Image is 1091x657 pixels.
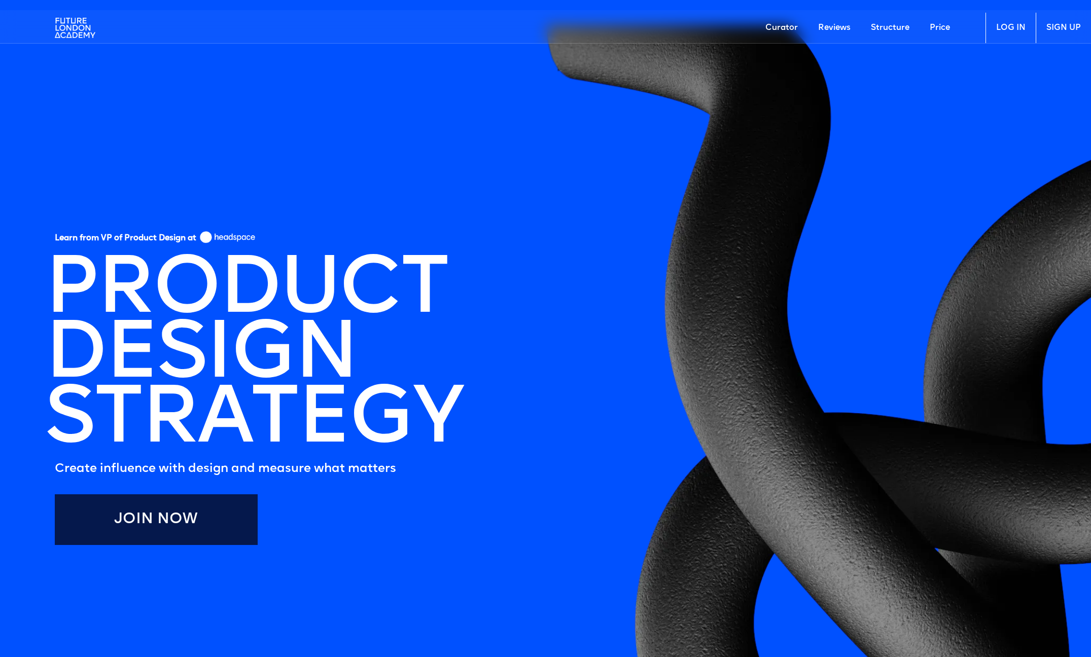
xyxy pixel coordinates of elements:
h5: Create influence with design and measure what matters [55,459,463,479]
h5: Learn from VP of Product Design at [55,233,196,247]
a: Price [920,13,960,43]
a: Join Now [55,494,258,545]
a: Reviews [808,13,861,43]
a: Curator [755,13,808,43]
h1: PRODUCT DESIGN STRATEGY [45,259,463,454]
a: Structure [861,13,920,43]
a: LOG IN [986,13,1036,43]
a: SIGN UP [1036,13,1091,43]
